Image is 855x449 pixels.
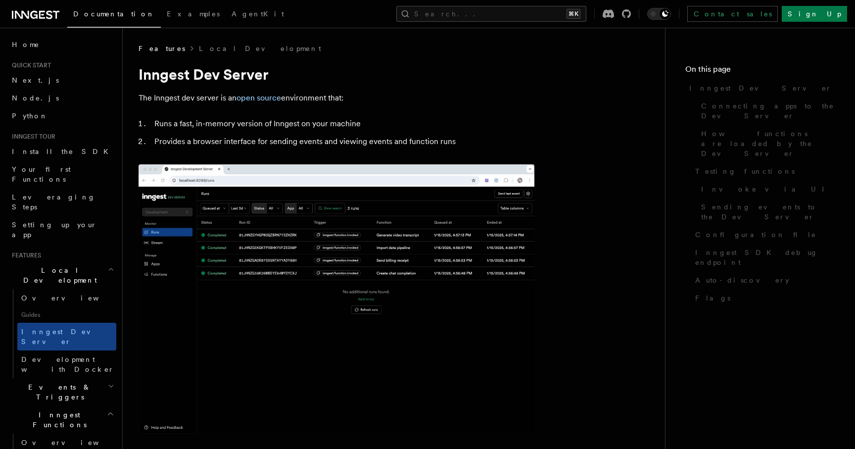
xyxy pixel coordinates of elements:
[237,93,281,102] a: open source
[691,271,835,289] a: Auto-discovery
[8,261,116,289] button: Local Development
[701,202,835,222] span: Sending events to the Dev Server
[8,216,116,244] a: Setting up your app
[21,294,123,302] span: Overview
[199,44,321,53] a: Local Development
[8,289,116,378] div: Local Development
[8,406,116,434] button: Inngest Functions
[232,10,284,18] span: AgentKit
[17,350,116,378] a: Development with Docker
[8,89,116,107] a: Node.js
[701,184,833,194] span: Invoke via UI
[782,6,847,22] a: Sign Up
[685,63,835,79] h4: On this page
[695,248,835,267] span: Inngest SDK debug endpoint
[691,162,835,180] a: Testing functions
[691,289,835,307] a: Flags
[697,97,835,125] a: Connecting apps to the Dev Server
[8,160,116,188] a: Your first Functions
[21,328,106,346] span: Inngest Dev Server
[12,148,114,155] span: Install the SDK
[8,133,55,141] span: Inngest tour
[12,165,71,183] span: Your first Functions
[151,135,534,149] li: Provides a browser interface for sending events and viewing events and function runs
[8,188,116,216] a: Leveraging Steps
[12,40,40,50] span: Home
[21,439,123,447] span: Overview
[396,6,586,22] button: Search...⌘K
[67,3,161,28] a: Documentation
[12,221,97,239] span: Setting up your app
[695,166,795,176] span: Testing functions
[167,10,220,18] span: Examples
[695,293,730,303] span: Flags
[8,61,51,69] span: Quick start
[12,193,95,211] span: Leveraging Steps
[17,289,116,307] a: Overview
[687,6,778,22] a: Contact sales
[8,378,116,406] button: Events & Triggers
[73,10,155,18] span: Documentation
[8,265,108,285] span: Local Development
[161,3,226,27] a: Examples
[8,143,116,160] a: Install the SDK
[691,226,835,244] a: Configuration file
[12,76,59,84] span: Next.js
[8,107,116,125] a: Python
[139,65,534,83] h1: Inngest Dev Server
[701,129,835,158] span: How functions are loaded by the Dev Server
[691,244,835,271] a: Inngest SDK debug endpoint
[685,79,835,97] a: Inngest Dev Server
[139,44,185,53] span: Features
[697,198,835,226] a: Sending events to the Dev Server
[8,382,108,402] span: Events & Triggers
[8,71,116,89] a: Next.js
[8,36,116,53] a: Home
[695,230,816,240] span: Configuration file
[701,101,835,121] span: Connecting apps to the Dev Server
[151,117,534,131] li: Runs a fast, in-memory version of Inngest on your machine
[8,410,107,430] span: Inngest Functions
[695,275,789,285] span: Auto-discovery
[689,83,832,93] span: Inngest Dev Server
[17,307,116,323] span: Guides
[21,355,114,373] span: Development with Docker
[697,125,835,162] a: How functions are loaded by the Dev Server
[12,94,59,102] span: Node.js
[17,323,116,350] a: Inngest Dev Server
[139,91,534,105] p: The Inngest dev server is an environment that:
[567,9,580,19] kbd: ⌘K
[8,251,41,259] span: Features
[226,3,290,27] a: AgentKit
[12,112,48,120] span: Python
[139,164,534,434] img: Dev Server Demo
[697,180,835,198] a: Invoke via UI
[647,8,671,20] button: Toggle dark mode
